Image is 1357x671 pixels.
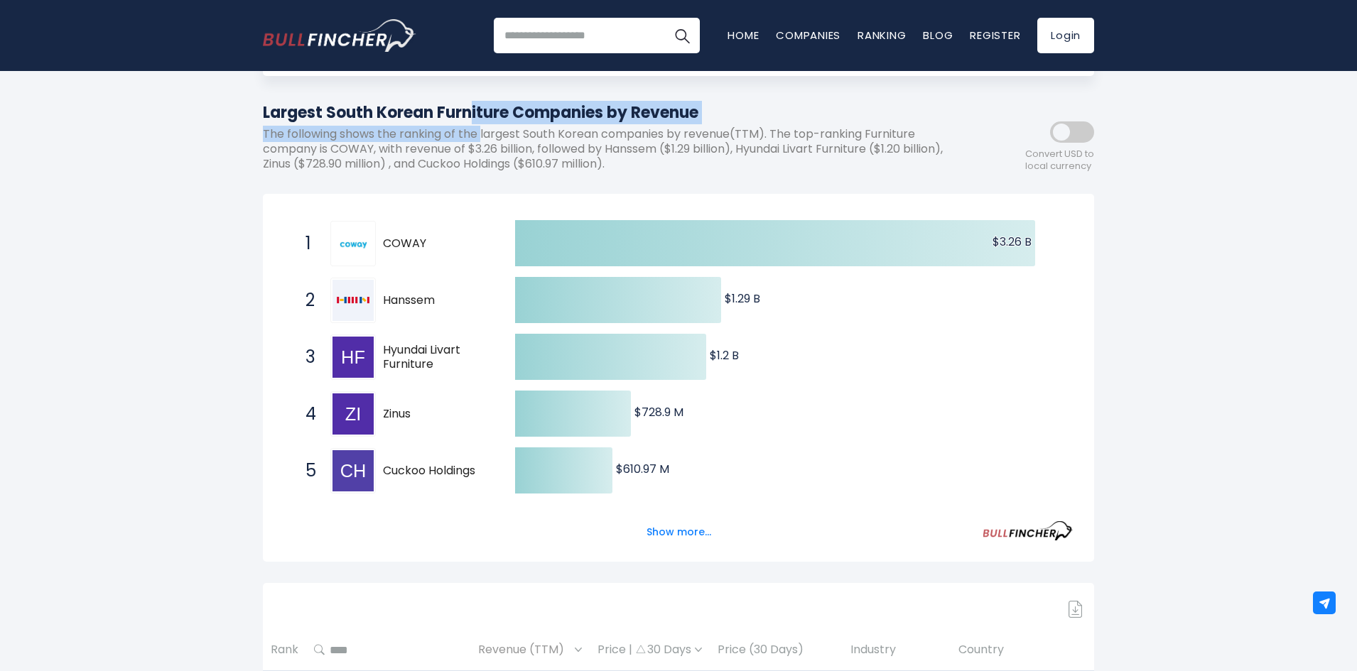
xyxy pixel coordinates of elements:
[298,231,313,256] span: 1
[598,643,702,658] div: Price | 30 Days
[970,28,1020,43] a: Register
[298,345,313,369] span: 3
[263,101,966,124] h1: Largest South Korean Furniture Companies by Revenue
[333,337,374,378] img: Hyundai Livart Furniture
[263,629,306,671] th: Rank
[298,288,313,312] span: 2
[923,28,953,43] a: Blog
[263,127,966,171] p: The following shows the ranking of the largest South Korean companies by revenue(TTM). The top-ra...
[263,19,416,52] img: Bullfincher logo
[1025,148,1094,173] span: Convert USD to local currency
[664,18,700,53] button: Search
[710,347,739,364] text: $1.2 B
[333,223,374,264] img: COWAY
[383,343,490,373] span: Hyundai Livart Furniture
[383,293,490,308] span: Hanssem
[478,639,571,661] span: Revenue (TTM)
[710,629,843,671] th: Price (30 Days)
[634,404,683,420] text: $728.9 M
[383,464,490,479] span: Cuckoo Holdings
[298,459,313,483] span: 5
[1037,18,1094,53] a: Login
[616,461,669,477] text: $610.97 M
[951,629,1094,671] th: Country
[776,28,840,43] a: Companies
[858,28,906,43] a: Ranking
[383,236,490,251] span: COWAY
[333,450,374,491] img: Cuckoo Holdings
[725,290,760,307] text: $1.29 B
[728,28,759,43] a: Home
[843,629,951,671] th: Industry
[638,520,720,544] button: Show more...
[333,280,374,321] img: Hanssem
[333,393,374,435] img: Zinus
[298,402,313,426] span: 4
[383,407,490,422] span: Zinus
[263,19,416,52] a: Go to homepage
[993,234,1032,250] text: $3.26 B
